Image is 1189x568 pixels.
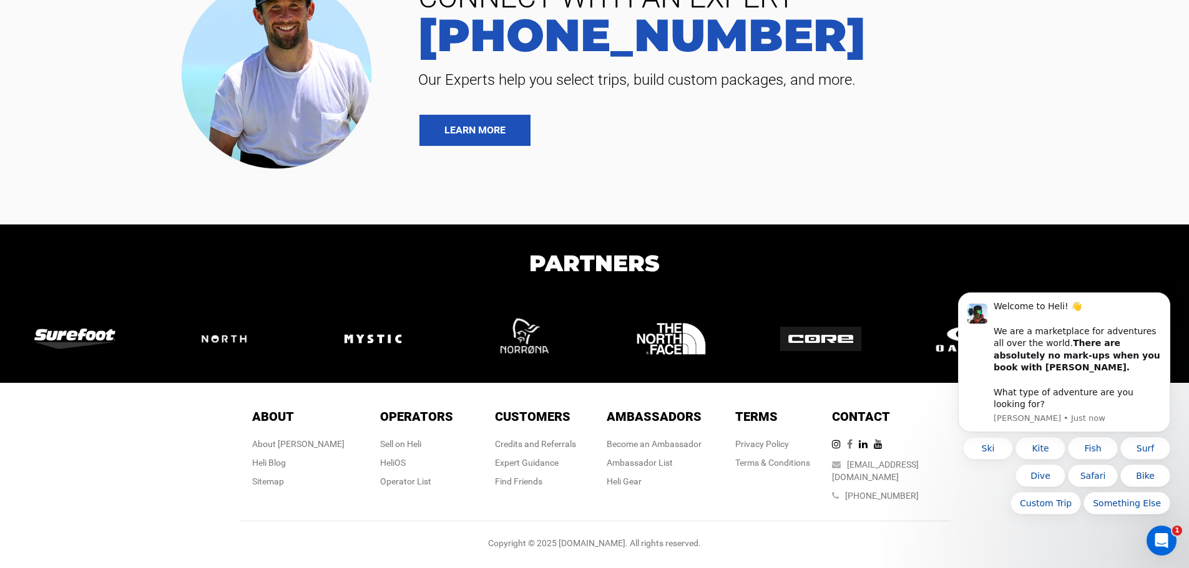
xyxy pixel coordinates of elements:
div: Ambassador List [607,456,702,469]
a: [PHONE_NUMBER] [409,12,1170,57]
div: Operator List [380,475,453,488]
img: logo [34,329,115,349]
a: Heli Blog [252,458,286,468]
span: Our Experts help you select trips, build custom packages, and more. [409,70,1170,90]
a: [EMAIL_ADDRESS][DOMAIN_NAME] [832,460,919,482]
span: Terms [735,409,778,424]
img: logo [483,300,561,378]
span: Operators [380,409,453,424]
span: Ambassadors [607,409,702,424]
a: Privacy Policy [735,439,789,449]
span: Contact [832,409,890,424]
span: 1 [1172,526,1182,536]
div: Copyright © 2025 [DOMAIN_NAME]. All rights reserved. [239,537,951,549]
div: Find Friends [495,475,576,488]
a: Expert Guidance [495,458,559,468]
img: logo [632,300,710,378]
a: HeliOS [380,458,406,468]
iframe: Intercom notifications message [939,209,1189,534]
span: About [252,409,294,424]
a: Heli Gear [607,476,642,486]
img: logo [929,323,1010,355]
a: Credits and Referrals [495,439,576,449]
div: About [PERSON_NAME] [252,438,345,450]
a: Terms & Conditions [735,458,810,468]
div: Sitemap [252,475,345,488]
img: logo [183,317,265,360]
a: [PHONE_NUMBER] [845,491,919,501]
div: Sell on Heli [380,438,453,450]
a: LEARN MORE [419,115,531,146]
span: Customers [495,409,570,424]
img: logo [334,300,412,378]
iframe: Intercom live chat [1147,526,1177,556]
a: Become an Ambassador [607,439,702,449]
img: logo [780,327,861,352]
